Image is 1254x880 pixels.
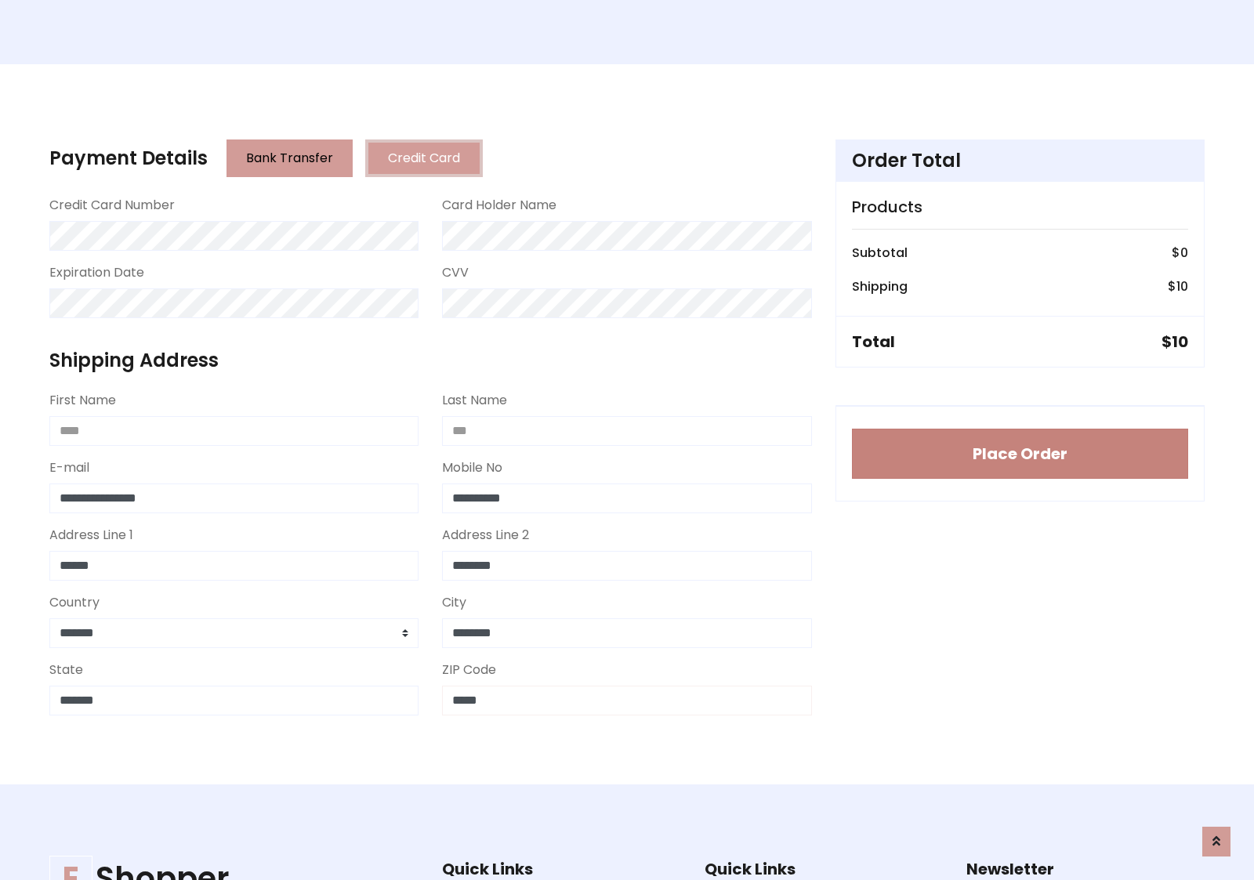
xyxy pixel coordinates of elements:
h6: Subtotal [852,245,908,260]
h5: Quick Links [442,860,680,878]
h4: Shipping Address [49,349,812,372]
label: Address Line 2 [442,526,529,545]
label: Mobile No [442,458,502,477]
h5: Total [852,332,895,351]
span: 0 [1180,244,1188,262]
label: CVV [442,263,469,282]
label: First Name [49,391,116,410]
h5: $ [1162,332,1188,351]
h6: $ [1168,279,1188,294]
h5: Products [852,197,1188,216]
button: Place Order [852,429,1188,479]
h5: Newsletter [966,860,1205,878]
label: Address Line 1 [49,526,133,545]
label: City [442,593,466,612]
h4: Payment Details [49,147,208,170]
h6: Shipping [852,279,908,294]
h4: Order Total [852,150,1188,172]
h5: Quick Links [705,860,943,878]
label: E-mail [49,458,89,477]
button: Credit Card [365,139,483,177]
label: State [49,661,83,679]
label: Country [49,593,100,612]
label: Credit Card Number [49,196,175,215]
label: Last Name [442,391,507,410]
span: 10 [1176,277,1188,295]
button: Bank Transfer [227,139,353,177]
span: 10 [1172,331,1188,353]
label: Expiration Date [49,263,144,282]
label: Card Holder Name [442,196,556,215]
h6: $ [1172,245,1188,260]
label: ZIP Code [442,661,496,679]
